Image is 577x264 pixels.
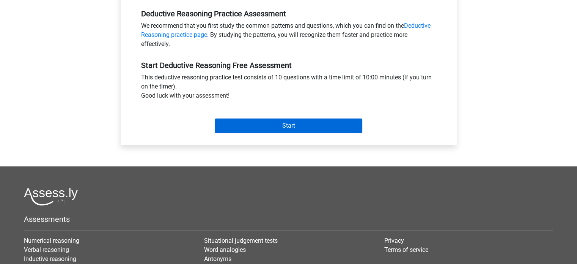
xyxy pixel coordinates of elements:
img: Assessly logo [24,188,78,206]
input: Start [215,119,362,133]
a: Word analogies [204,246,246,253]
a: Numerical reasoning [24,237,79,244]
a: Inductive reasoning [24,255,76,262]
div: This deductive reasoning practice test consists of 10 questions with a time limit of 10:00 minute... [135,73,442,103]
a: Situational judgement tests [204,237,278,244]
a: Antonyms [204,255,231,262]
div: We recommend that you first study the common patterns and questions, which you can find on the . ... [135,21,442,52]
h5: Start Deductive Reasoning Free Assessment [141,61,436,70]
a: Terms of service [384,246,428,253]
a: Verbal reasoning [24,246,69,253]
h5: Assessments [24,215,553,224]
a: Privacy [384,237,404,244]
h5: Deductive Reasoning Practice Assessment [141,9,436,18]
